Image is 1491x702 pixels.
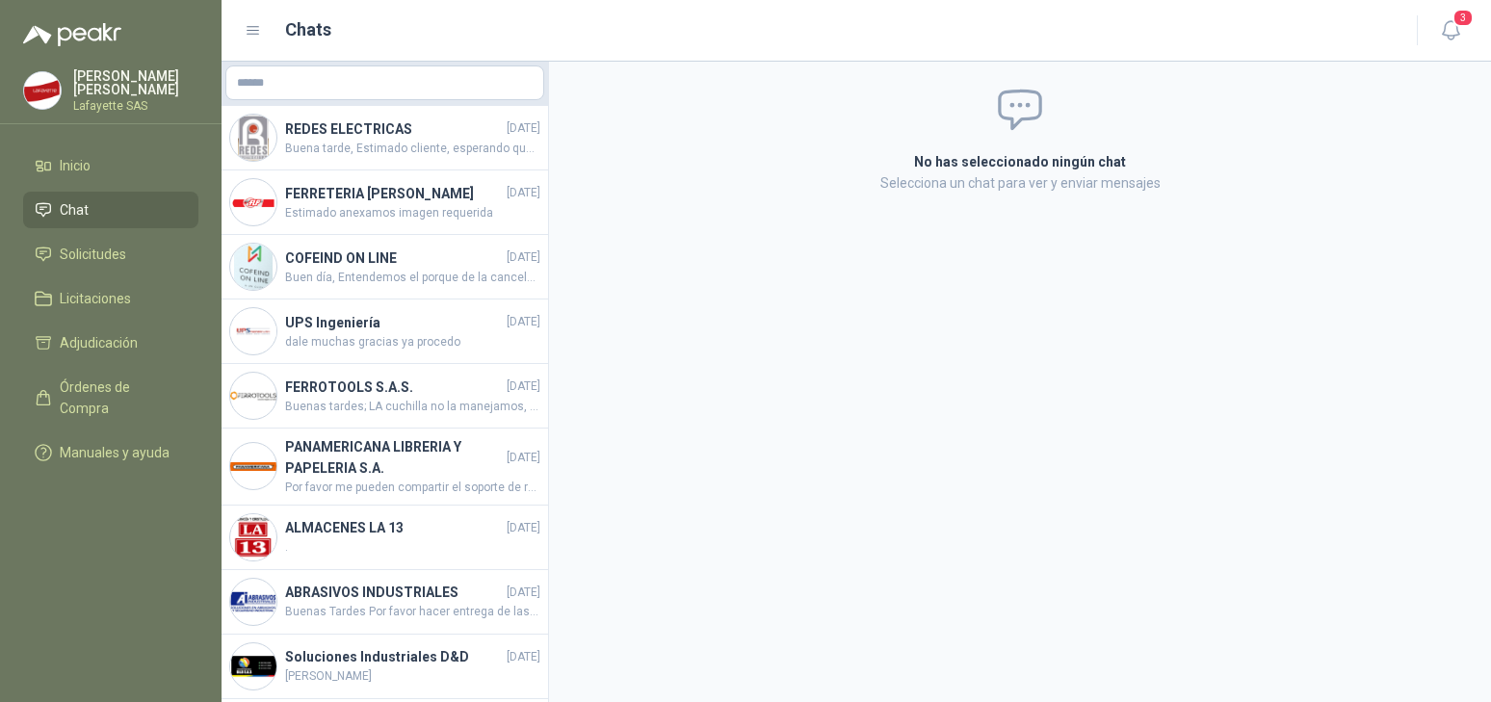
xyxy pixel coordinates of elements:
[24,72,61,109] img: Company Logo
[60,442,170,463] span: Manuales y ayuda
[285,582,503,603] h4: ABRASIVOS INDUSTRIALES
[285,538,540,557] span: .
[285,247,503,269] h4: COFEIND ON LINE
[684,151,1356,172] h2: No has seleccionado ningún chat
[222,170,548,235] a: Company LogoFERRETERIA [PERSON_NAME][DATE]Estimado anexamos imagen requerida
[230,643,276,689] img: Company Logo
[684,172,1356,194] p: Selecciona un chat para ver y enviar mensajes
[285,118,503,140] h4: REDES ELECTRICAS
[222,506,548,570] a: Company LogoALMACENES LA 13[DATE].
[222,299,548,364] a: Company LogoUPS Ingeniería[DATE]dale muchas gracias ya procedo
[60,155,91,176] span: Inicio
[222,429,548,506] a: Company LogoPANAMERICANA LIBRERIA Y PAPELERIA S.A.[DATE]Por favor me pueden compartir el soporte ...
[507,648,540,666] span: [DATE]
[285,140,540,158] span: Buena tarde, Estimado cliente, esperando que se encuentre bien, informo que las cajas ya fueron e...
[507,519,540,537] span: [DATE]
[230,244,276,290] img: Company Logo
[285,312,503,333] h4: UPS Ingeniería
[285,436,503,479] h4: PANAMERICANA LIBRERIA Y PAPELERIA S.A.
[507,449,540,467] span: [DATE]
[73,69,198,96] p: [PERSON_NAME] [PERSON_NAME]
[285,16,331,43] h1: Chats
[60,288,131,309] span: Licitaciones
[285,479,540,497] span: Por favor me pueden compartir el soporte de recibido ya que no se encuentra la mercancía
[285,517,503,538] h4: ALMACENES LA 13
[285,204,540,222] span: Estimado anexamos imagen requerida
[285,398,540,416] span: Buenas tardes; LA cuchilla no la manejamos, solo el producto completo.
[285,377,503,398] h4: FERROTOOLS S.A.S.
[23,147,198,184] a: Inicio
[230,115,276,161] img: Company Logo
[23,23,121,46] img: Logo peakr
[285,667,540,686] span: [PERSON_NAME]
[507,184,540,202] span: [DATE]
[285,603,540,621] span: Buenas Tardes Por favor hacer entrega de las 9 unidades
[222,635,548,699] a: Company LogoSoluciones Industriales D&D[DATE][PERSON_NAME]
[60,244,126,265] span: Solicitudes
[222,570,548,635] a: Company LogoABRASIVOS INDUSTRIALES[DATE]Buenas Tardes Por favor hacer entrega de las 9 unidades
[507,313,540,331] span: [DATE]
[230,514,276,560] img: Company Logo
[285,269,540,287] span: Buen día, Entendemos el porque de la cancelación y solicitamos disculpa por los inconvenientes ca...
[285,333,540,351] span: dale muchas gracias ya procedo
[507,248,540,267] span: [DATE]
[222,364,548,429] a: Company LogoFERROTOOLS S.A.S.[DATE]Buenas tardes; LA cuchilla no la manejamos, solo el producto c...
[60,377,180,419] span: Órdenes de Compra
[23,325,198,361] a: Adjudicación
[230,443,276,489] img: Company Logo
[285,183,503,204] h4: FERRETERIA [PERSON_NAME]
[23,236,198,273] a: Solicitudes
[222,235,548,299] a: Company LogoCOFEIND ON LINE[DATE]Buen día, Entendemos el porque de la cancelación y solicitamos d...
[23,369,198,427] a: Órdenes de Compra
[507,119,540,138] span: [DATE]
[1433,13,1468,48] button: 3
[23,280,198,317] a: Licitaciones
[222,106,548,170] a: Company LogoREDES ELECTRICAS[DATE]Buena tarde, Estimado cliente, esperando que se encuentre bien,...
[23,192,198,228] a: Chat
[60,332,138,353] span: Adjudicación
[230,179,276,225] img: Company Logo
[507,584,540,602] span: [DATE]
[285,646,503,667] h4: Soluciones Industriales D&D
[60,199,89,221] span: Chat
[73,100,198,112] p: Lafayette SAS
[230,308,276,354] img: Company Logo
[23,434,198,471] a: Manuales y ayuda
[230,373,276,419] img: Company Logo
[230,579,276,625] img: Company Logo
[507,377,540,396] span: [DATE]
[1452,9,1474,27] span: 3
